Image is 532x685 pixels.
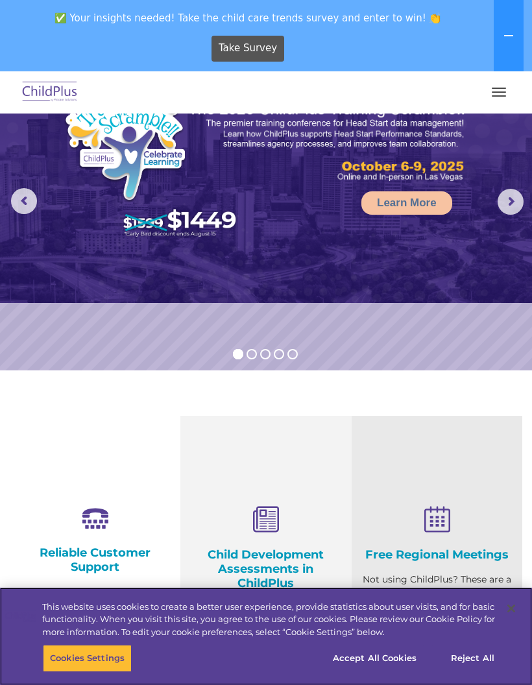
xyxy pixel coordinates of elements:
div: This website uses cookies to create a better user experience, provide statistics about user visit... [42,601,495,639]
button: Cookies Settings [43,645,132,672]
h4: Free Regional Meetings [361,547,513,562]
h4: Child Development Assessments in ChildPlus [190,547,341,590]
h4: Reliable Customer Support [19,546,171,574]
a: Take Survey [212,36,285,62]
button: Accept All Cookies [326,645,424,672]
button: Close [497,594,526,623]
span: ✅ Your insights needed! Take the child care trends survey and enter to win! 👏 [5,5,491,30]
button: Reject All [432,645,513,672]
a: Learn More [361,191,452,215]
img: ChildPlus by Procare Solutions [19,77,80,108]
span: Take Survey [219,37,277,60]
p: Not using ChildPlus? These are a great opportunity to network and learn from ChildPlus users. Fin... [361,571,513,653]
